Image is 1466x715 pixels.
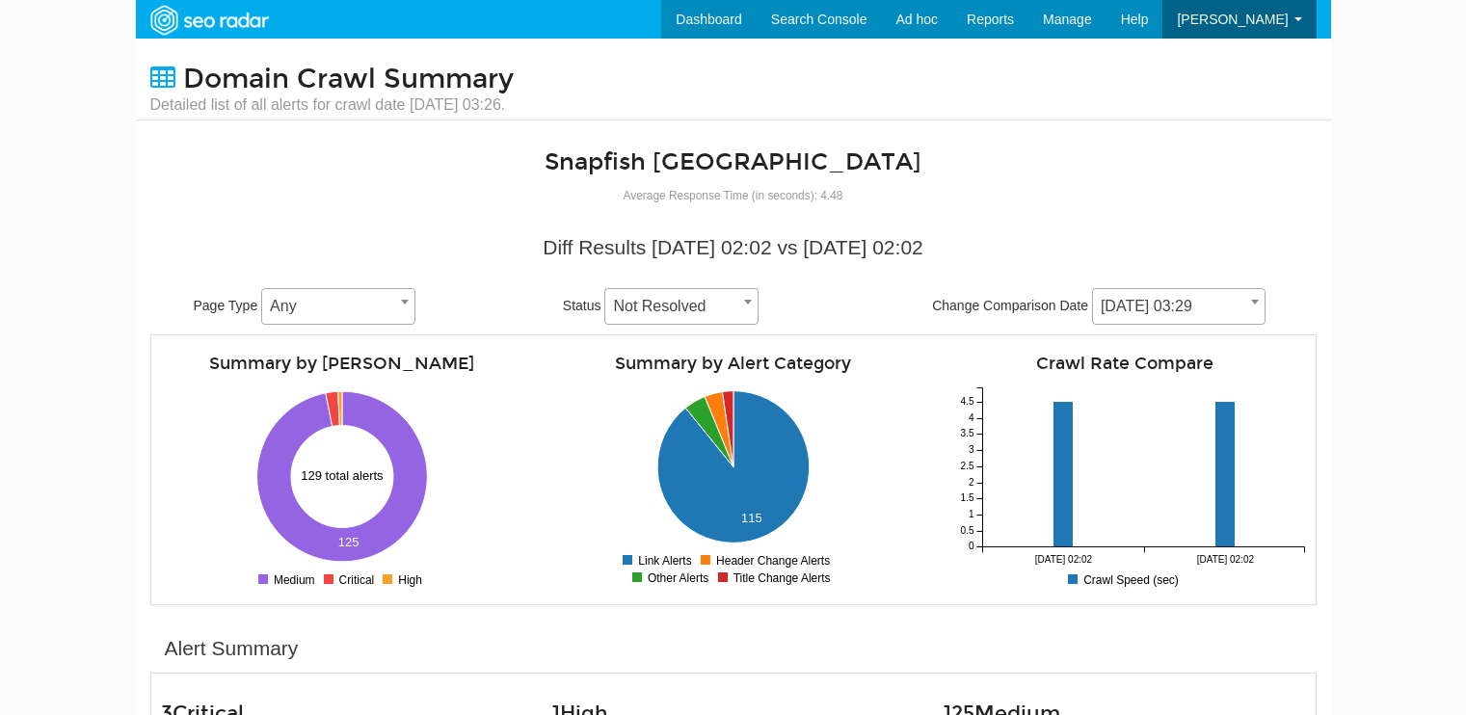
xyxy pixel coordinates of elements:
span: Any [262,293,414,320]
tspan: 3.5 [960,429,973,439]
span: [PERSON_NAME] [1177,12,1288,27]
h4: Summary by Alert Category [552,355,915,373]
span: Reports [967,12,1014,27]
tspan: 1.5 [960,493,973,504]
tspan: 4.5 [960,397,973,408]
span: Manage [1043,12,1092,27]
small: Detailed list of all alerts for crawl date [DATE] 03:26. [150,94,514,116]
tspan: [DATE] 02:02 [1196,554,1254,565]
tspan: 0 [968,542,973,552]
tspan: 4 [968,413,973,424]
span: Not Resolved [604,288,759,325]
tspan: 0.5 [960,526,973,537]
span: 08/20/2025 03:29 [1092,288,1266,325]
div: Alert Summary [165,634,299,663]
span: Any [261,288,415,325]
span: Status [563,298,601,313]
text: 129 total alerts [301,468,384,483]
span: Change Comparison Date [932,298,1088,313]
h4: Crawl Rate Compare [944,355,1306,373]
tspan: 3 [968,445,973,456]
span: Page Type [194,298,258,313]
tspan: 2.5 [960,462,973,472]
small: Average Response Time (in seconds): 4.48 [624,189,843,202]
img: SEORadar [143,3,276,38]
div: Diff Results [DATE] 02:02 vs [DATE] 02:02 [165,233,1302,262]
span: Search Console [771,12,867,27]
span: Help [1121,12,1149,27]
span: Domain Crawl Summary [183,63,514,95]
span: Not Resolved [605,293,758,320]
h4: Summary by [PERSON_NAME] [161,355,523,373]
tspan: 2 [968,478,973,489]
span: Ad hoc [895,12,938,27]
tspan: 1 [968,510,973,520]
a: Snapfish [GEOGRAPHIC_DATA] [545,147,921,176]
span: 08/20/2025 03:29 [1093,293,1265,320]
tspan: [DATE] 02:02 [1034,554,1092,565]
